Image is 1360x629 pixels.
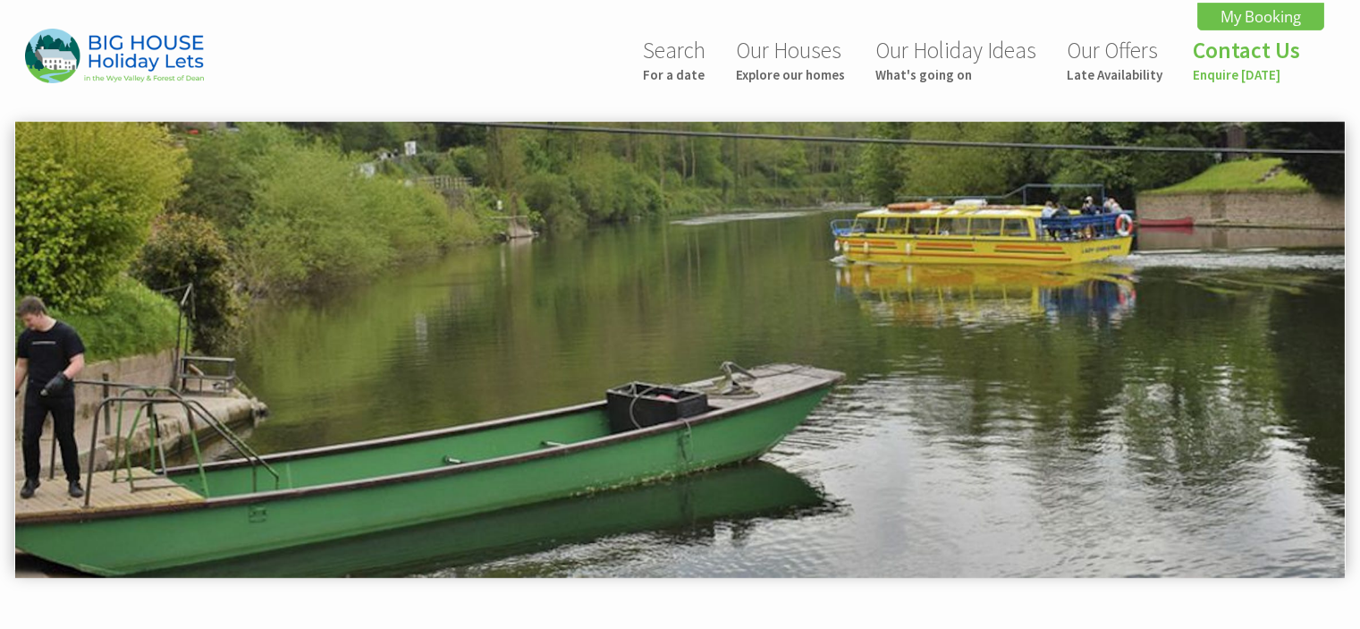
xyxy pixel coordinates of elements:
small: Explore our homes [736,66,845,83]
small: What's going on [875,66,1036,83]
a: Contact UsEnquire [DATE] [1193,36,1300,83]
a: Our OffersLate Availability [1067,36,1162,83]
small: For a date [643,66,705,83]
a: Our HousesExplore our homes [736,36,845,83]
small: Late Availability [1067,66,1162,83]
a: SearchFor a date [643,36,705,83]
small: Enquire [DATE] [1193,66,1300,83]
a: My Booking [1197,3,1324,30]
img: Big House Holiday Lets [25,29,204,83]
a: Our Holiday IdeasWhat's going on [875,36,1036,83]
